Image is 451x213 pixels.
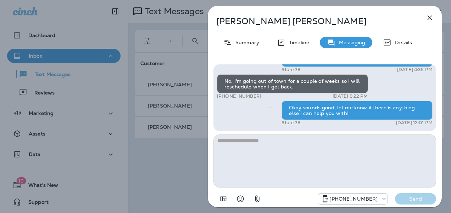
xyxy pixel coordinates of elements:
p: Messaging [335,40,365,45]
div: No. I'm going out of town for a couple of weeks so I will reschedule when I get back. [217,74,368,93]
p: [PHONE_NUMBER] [217,93,261,99]
p: Details [391,40,412,45]
p: Summary [232,40,259,45]
button: Select an emoji [233,192,247,206]
p: [PERSON_NAME] [PERSON_NAME] [216,16,410,26]
p: Store 28 [282,120,300,126]
div: +1 (208) 858-5823 [318,195,388,203]
p: [PHONE_NUMBER] [329,196,378,202]
span: Sent [267,104,271,110]
p: Store 28 [282,67,300,73]
p: [DATE] 8:22 PM [333,93,368,99]
div: Okay sounds good, let me know if there is anything else I can help you with! [282,101,433,120]
p: [DATE] 4:35 PM [397,67,433,73]
p: [DATE] 12:01 PM [396,120,433,126]
p: Timeline [285,40,309,45]
button: Add in a premade template [216,192,230,206]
